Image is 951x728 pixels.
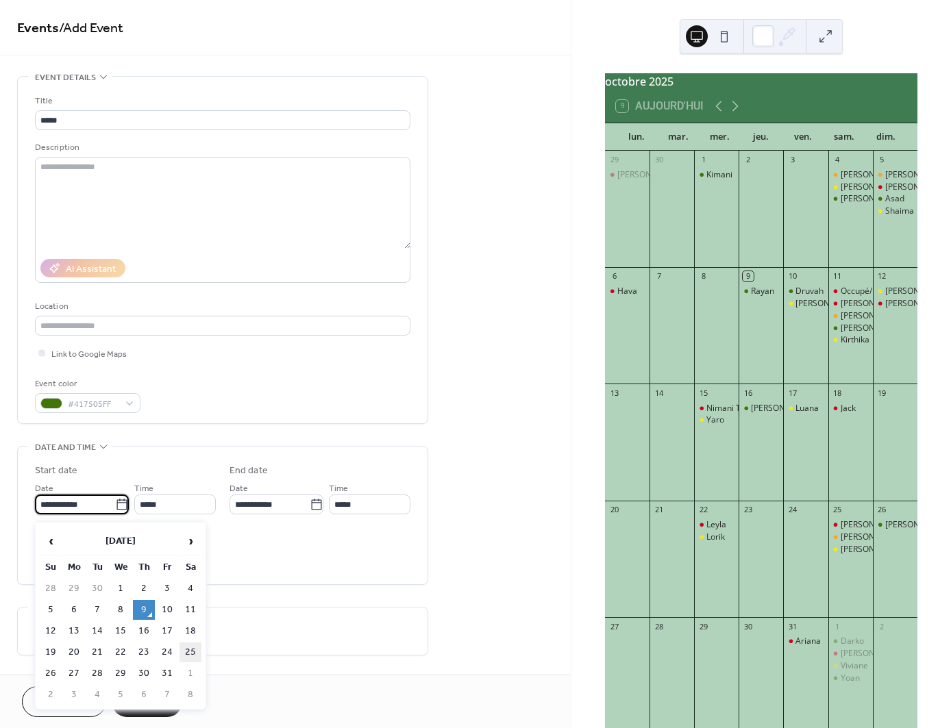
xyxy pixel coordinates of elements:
div: Jack [828,403,873,414]
div: octobre 2025 [605,73,917,90]
td: 9 [133,600,155,620]
td: 30 [133,664,155,683]
div: [PERSON_NAME] [841,323,905,334]
div: Kimani [706,169,732,181]
div: Viviane [841,660,868,672]
div: dim. [865,123,906,151]
div: 15 [698,388,708,398]
div: Viviana [873,519,917,531]
td: 15 [110,621,132,641]
div: Viviane [828,660,873,672]
div: Shaima [885,205,914,217]
div: Elijah + Keziah T1 [828,169,873,181]
td: 24 [156,642,178,662]
td: 26 [40,664,62,683]
td: 19 [40,642,62,662]
div: [PERSON_NAME] [795,298,860,310]
div: Yaro [706,414,724,426]
span: Save [136,696,158,710]
div: mer. [699,123,741,151]
div: 29 [609,155,619,165]
div: [PERSON_NAME] [841,519,905,531]
div: [PERSON_NAME] T1 [841,310,917,322]
div: Darko [841,636,864,647]
div: Yoan [828,673,873,684]
div: [PERSON_NAME] [617,169,682,181]
div: 10 [787,271,798,281]
div: Darko [828,636,873,647]
div: 7 [654,271,664,281]
td: 23 [133,642,155,662]
span: Time [134,481,153,496]
td: 25 [180,642,201,662]
td: 29 [63,579,85,599]
td: 22 [110,642,132,662]
div: Benjamin T1 [828,310,873,322]
div: Rayan [751,286,774,297]
div: 26 [877,505,887,515]
div: 28 [654,621,664,631]
div: Kirthika [841,334,869,346]
div: Shaima [873,205,917,217]
div: Occupé/Besetzt [828,286,873,297]
div: Nimani Tiam [706,403,755,414]
div: Location [35,299,408,314]
div: [PERSON_NAME] [841,193,905,205]
td: 2 [40,685,62,705]
td: 4 [86,685,108,705]
div: 30 [743,621,753,631]
span: Event details [35,71,96,85]
div: Emma [828,531,873,543]
div: Adrian [828,181,873,193]
div: Occupé/Besetzt [841,286,901,297]
div: 3 [787,155,798,165]
div: mar. [657,123,699,151]
div: sam. [824,123,865,151]
div: 16 [743,388,753,398]
td: 16 [133,621,155,641]
div: Daniela [873,298,917,310]
td: 6 [133,685,155,705]
td: 11 [180,600,201,620]
th: Mo [63,557,85,577]
td: 8 [180,685,201,705]
div: 5 [877,155,887,165]
div: Start date [35,464,77,478]
div: Nolan [828,648,873,660]
div: Luana [795,403,819,414]
div: Kirthika [828,334,873,346]
th: [DATE] [63,527,178,556]
div: Zetah [828,298,873,310]
td: 27 [63,664,85,683]
div: 1 [832,621,843,631]
div: 18 [832,388,843,398]
div: Hava [617,286,637,297]
div: Yaro [694,414,739,426]
th: Fr [156,557,178,577]
div: [PERSON_NAME] [751,403,815,414]
div: Rayan [739,286,783,297]
div: 30 [654,155,664,165]
td: 28 [86,664,108,683]
div: 31 [787,621,798,631]
div: Enzo [605,169,650,181]
td: 28 [40,579,62,599]
div: Jack [841,403,856,414]
div: Matteo [828,544,873,555]
div: 6 [609,271,619,281]
div: 17 [787,388,798,398]
td: 17 [156,621,178,641]
div: End date [230,464,268,478]
div: 14 [654,388,664,398]
td: 3 [156,579,178,599]
div: Asad [885,193,904,205]
div: 11 [832,271,843,281]
div: Yoan [841,673,860,684]
div: 2 [877,621,887,631]
div: 23 [743,505,753,515]
span: / Add Event [59,15,123,42]
td: 29 [110,664,132,683]
div: 1 [698,155,708,165]
div: Cristina [828,323,873,334]
span: Cancel [46,696,82,710]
